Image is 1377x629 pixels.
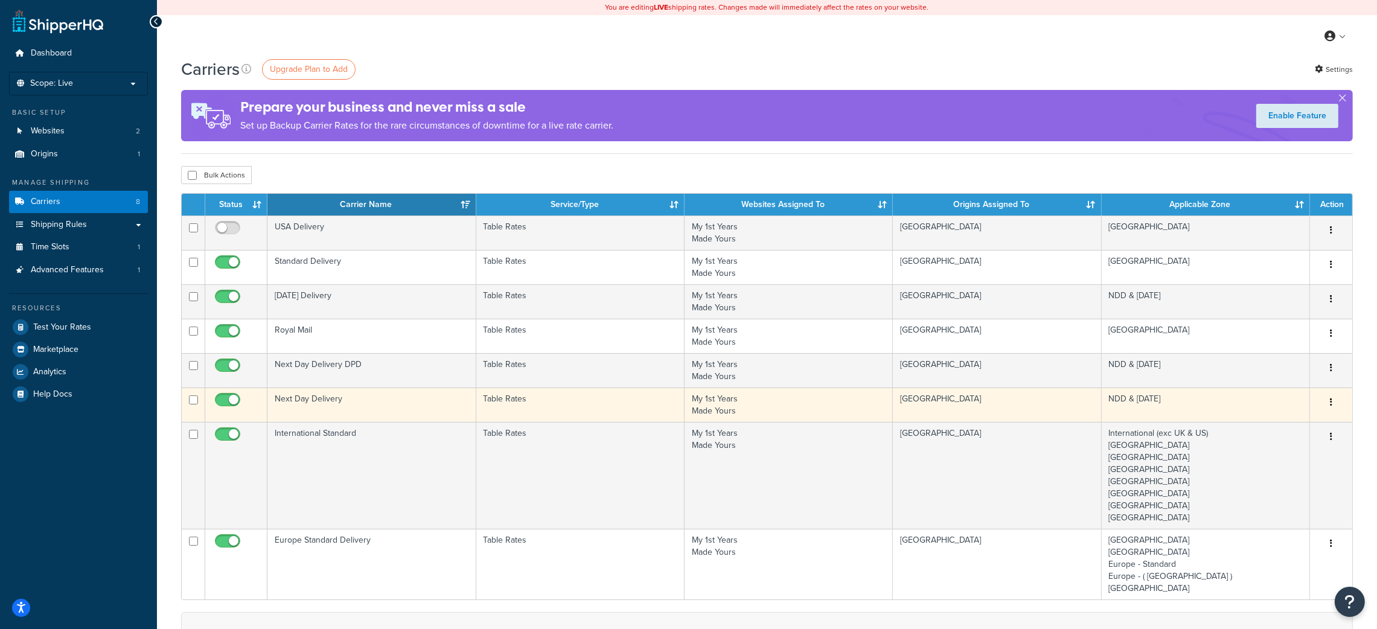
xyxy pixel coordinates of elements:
td: [GEOGRAPHIC_DATA] [893,284,1101,319]
a: Websites 2 [9,120,148,142]
li: Websites [9,120,148,142]
td: [GEOGRAPHIC_DATA] [1102,250,1310,284]
a: Dashboard [9,42,148,65]
td: Table Rates [476,353,685,388]
div: Basic Setup [9,107,148,118]
span: Analytics [33,367,66,377]
a: Test Your Rates [9,316,148,338]
a: Analytics [9,361,148,383]
div: Manage Shipping [9,177,148,188]
span: Time Slots [31,242,69,252]
span: Help Docs [33,389,72,400]
li: Origins [9,143,148,165]
td: [GEOGRAPHIC_DATA] [893,353,1101,388]
span: Upgrade Plan to Add [270,63,348,75]
a: Carriers 8 [9,191,148,213]
td: [GEOGRAPHIC_DATA] [893,250,1101,284]
p: Set up Backup Carrier Rates for the rare circumstances of downtime for a live rate carrier. [240,117,613,134]
td: NDD & [DATE] [1102,284,1310,319]
li: Carriers [9,191,148,213]
td: NDD & [DATE] [1102,388,1310,422]
td: [GEOGRAPHIC_DATA] [1102,319,1310,353]
button: Bulk Actions [181,166,252,184]
td: [GEOGRAPHIC_DATA] [893,319,1101,353]
a: Enable Feature [1256,104,1338,128]
li: Time Slots [9,236,148,258]
span: Advanced Features [31,265,104,275]
td: International (exc UK & US) [GEOGRAPHIC_DATA] [GEOGRAPHIC_DATA] [GEOGRAPHIC_DATA] [GEOGRAPHIC_DAT... [1102,422,1310,529]
td: My 1st Years Made Yours [685,529,893,599]
a: Marketplace [9,339,148,360]
div: Resources [9,303,148,313]
span: 1 [138,265,140,275]
td: Europe Standard Delivery [267,529,476,599]
td: My 1st Years Made Yours [685,353,893,388]
a: Origins 1 [9,143,148,165]
td: Next Day Delivery [267,388,476,422]
td: [GEOGRAPHIC_DATA] [893,216,1101,250]
th: Status: activate to sort column ascending [205,194,267,216]
td: [GEOGRAPHIC_DATA] [GEOGRAPHIC_DATA] Europe - Standard Europe - ( [GEOGRAPHIC_DATA] ) [GEOGRAPHIC_... [1102,529,1310,599]
td: [GEOGRAPHIC_DATA] [893,422,1101,529]
a: ShipperHQ Home [13,9,103,33]
a: Advanced Features 1 [9,259,148,281]
td: [GEOGRAPHIC_DATA] [893,388,1101,422]
span: Test Your Rates [33,322,91,333]
th: Websites Assigned To: activate to sort column ascending [685,194,893,216]
span: Shipping Rules [31,220,87,230]
td: Table Rates [476,216,685,250]
td: My 1st Years Made Yours [685,388,893,422]
a: Help Docs [9,383,148,405]
h1: Carriers [181,57,240,81]
td: NDD & [DATE] [1102,353,1310,388]
td: [DATE] Delivery [267,284,476,319]
span: 1 [138,242,140,252]
li: Advanced Features [9,259,148,281]
h4: Prepare your business and never miss a sale [240,97,613,117]
a: Time Slots 1 [9,236,148,258]
b: LIVE [654,2,669,13]
td: Table Rates [476,422,685,529]
td: Royal Mail [267,319,476,353]
a: Settings [1315,61,1353,78]
span: 8 [136,197,140,207]
span: Websites [31,126,65,136]
td: Next Day Delivery DPD [267,353,476,388]
button: Open Resource Center [1335,587,1365,617]
td: Table Rates [476,388,685,422]
img: ad-rules-rateshop-fe6ec290ccb7230408bd80ed9643f0289d75e0ffd9eb532fc0e269fcd187b520.png [181,90,240,141]
td: Standard Delivery [267,250,476,284]
td: USA Delivery [267,216,476,250]
span: Origins [31,149,58,159]
span: Marketplace [33,345,78,355]
td: Table Rates [476,529,685,599]
span: 1 [138,149,140,159]
td: My 1st Years Made Yours [685,216,893,250]
td: My 1st Years Made Yours [685,319,893,353]
td: [GEOGRAPHIC_DATA] [1102,216,1310,250]
td: [GEOGRAPHIC_DATA] [893,529,1101,599]
th: Carrier Name: activate to sort column ascending [267,194,476,216]
a: Shipping Rules [9,214,148,236]
td: My 1st Years Made Yours [685,422,893,529]
span: Scope: Live [30,78,73,89]
td: My 1st Years Made Yours [685,284,893,319]
td: Table Rates [476,284,685,319]
th: Applicable Zone: activate to sort column ascending [1102,194,1310,216]
td: International Standard [267,422,476,529]
span: Dashboard [31,48,72,59]
th: Service/Type: activate to sort column ascending [476,194,685,216]
a: Upgrade Plan to Add [262,59,356,80]
span: Carriers [31,197,60,207]
td: My 1st Years Made Yours [685,250,893,284]
span: 2 [136,126,140,136]
th: Action [1310,194,1352,216]
th: Origins Assigned To: activate to sort column ascending [893,194,1101,216]
td: Table Rates [476,250,685,284]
